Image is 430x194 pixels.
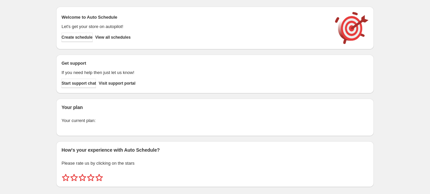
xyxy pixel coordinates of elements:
[62,60,328,67] h2: Get support
[95,33,131,42] button: View all schedules
[62,147,368,153] h2: How's your experience with Auto Schedule?
[99,81,135,86] span: Visit support portal
[62,35,93,40] span: Create schedule
[62,33,93,42] button: Create schedule
[62,117,368,124] p: Your current plan:
[95,35,131,40] span: View all schedules
[62,23,328,30] p: Let's get your store on autopilot!
[62,81,96,86] span: Start support chat
[62,69,328,76] p: If you need help then just let us know!
[62,79,96,88] a: Start support chat
[99,79,135,88] a: Visit support portal
[62,14,328,21] h2: Welcome to Auto Schedule
[62,160,368,167] p: Please rate us by clicking on the stars
[62,104,368,111] h2: Your plan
